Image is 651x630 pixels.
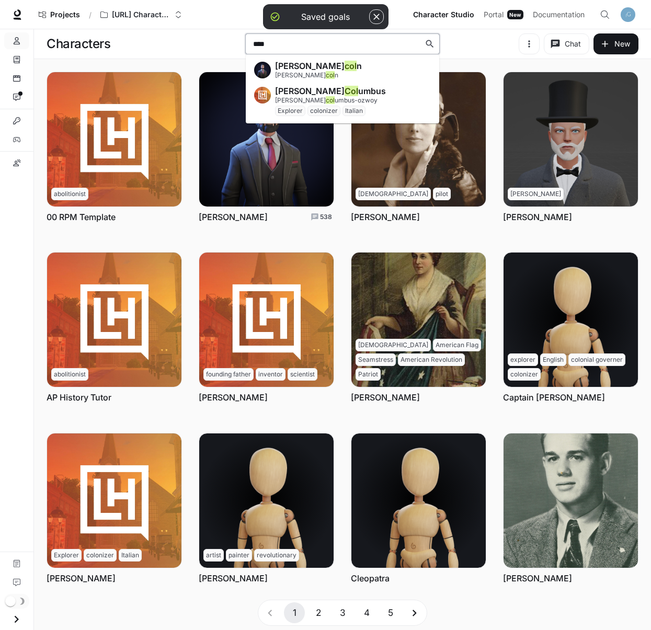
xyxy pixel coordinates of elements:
p: colonizer [310,107,338,115]
a: Integrations [4,112,29,129]
img: Christopher Columbus [254,87,271,104]
a: [PERSON_NAME] [351,211,420,223]
img: 00 RPM Template [47,72,181,207]
a: Documentation [4,555,29,572]
img: Captain John Smith [504,253,638,387]
img: Betsy Ross [351,253,486,387]
a: 00 RPM Template [47,211,116,223]
a: [PERSON_NAME] [199,211,268,223]
a: [PERSON_NAME] [503,211,572,223]
span: col [326,96,335,104]
a: Custom pronunciations [4,155,29,171]
img: Cleopatra [351,433,486,568]
p: [URL] Characters [112,10,170,19]
span: Dark mode toggle [5,595,16,606]
img: AP History Tutor [47,253,181,387]
div: / [85,9,96,20]
img: Andrew Carnegie [504,72,638,207]
span: Character Studio [413,8,474,21]
a: [PERSON_NAME] [199,572,268,584]
button: Go to page 4 [356,602,377,623]
a: Feedback [4,574,29,591]
img: Claude Monet [199,433,334,568]
button: Open drawer [5,609,28,630]
a: Total conversations [311,212,332,222]
img: Eugene Hilton [504,433,638,568]
img: User avatar [621,7,635,22]
button: Open workspace menu [96,4,187,25]
a: Characters [4,32,29,49]
span: [PERSON_NAME] umbus-ozwoy [275,96,378,104]
div: Saved goals [301,10,350,23]
button: page 1 [284,602,305,623]
div: New [507,10,523,19]
a: Variables [4,131,29,148]
span: [PERSON_NAME] n [275,71,338,79]
img: Benjamin Franklin [199,253,334,387]
button: Open Command Menu [595,4,615,25]
button: Chat [544,33,589,54]
span: Col [345,86,358,96]
span: [PERSON_NAME] n [275,61,362,71]
a: Interactions [4,89,29,106]
p: Explorer [278,107,303,115]
a: AP History Tutor [47,392,111,403]
a: Character Studio [409,4,478,25]
span: col [326,71,335,79]
a: [PERSON_NAME] [47,572,116,584]
button: Go to page 3 [332,602,353,623]
a: [PERSON_NAME] [503,572,572,584]
span: Documentation [533,8,585,21]
a: Documentation [529,4,592,25]
p: Italian [345,107,363,115]
h1: Characters [47,33,110,54]
button: New [593,33,638,54]
button: Go to page 2 [308,602,329,623]
span: [PERSON_NAME] umbus [275,86,386,96]
span: Portal [484,8,504,21]
a: PortalNew [479,4,528,25]
a: Scenes [4,70,29,87]
a: Go to projects [34,4,85,25]
a: Knowledge [4,51,29,68]
span: Projects [50,10,80,19]
span: colonizer [307,106,342,116]
a: Captain [PERSON_NAME] [503,392,605,403]
nav: pagination navigation [258,600,427,626]
span: Explorer [275,106,307,116]
span: col [345,61,357,71]
button: User avatar [618,4,638,25]
span: Italian [342,106,368,116]
a: [PERSON_NAME] [351,392,420,403]
a: Cleopatra [351,572,390,584]
button: Go to page 5 [380,602,401,623]
button: Go to next page [404,602,425,623]
a: [PERSON_NAME] [199,392,268,403]
img: Christopher Columbus [47,433,181,568]
img: Abraham Lincoln [254,62,271,78]
p: 538 [320,212,332,222]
